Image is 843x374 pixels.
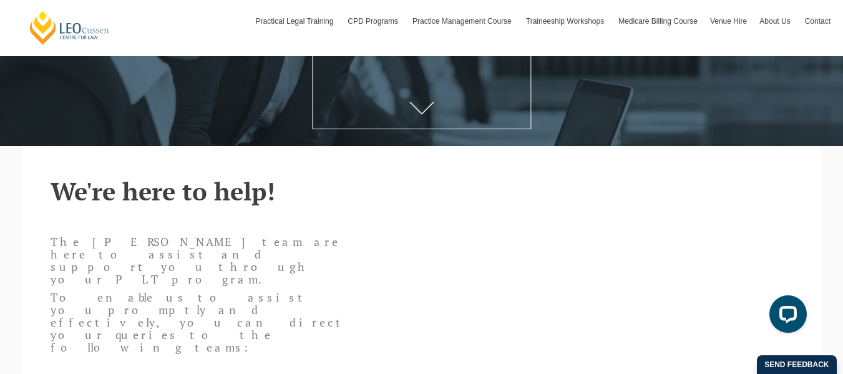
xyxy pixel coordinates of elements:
p: To enable us to assist you promptly and effectively, you can direct your queries to the following... [51,292,349,353]
a: Venue Hire [704,3,753,39]
a: Contact [799,3,837,39]
p: The [PERSON_NAME] team are here to assist and support you through your PLT program. [51,236,349,285]
a: About Us [753,3,798,39]
a: CPD Programs [341,3,406,39]
a: Medicare Billing Course [612,3,704,39]
iframe: LiveChat chat widget [759,290,812,343]
a: Practice Management Course [406,3,520,39]
a: [PERSON_NAME] Centre for Law [28,10,111,46]
a: Practical Legal Training [250,3,342,39]
a: Traineeship Workshops [520,3,612,39]
h2: We're here to help! [51,177,793,205]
